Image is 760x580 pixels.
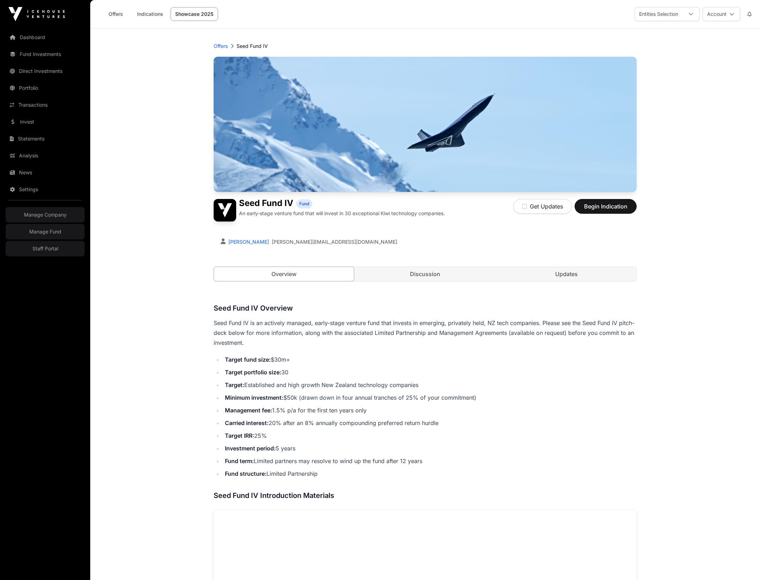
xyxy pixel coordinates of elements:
[6,241,85,256] a: Staff Portal
[223,393,637,403] li: $50k (drawn down in four annual tranches of 25% of your commitment)
[225,457,254,464] strong: Fund term:
[6,46,85,62] a: Fund Investments
[237,43,268,50] p: Seed Fund IV
[8,7,65,21] img: Icehouse Ventures Logo
[6,30,85,45] a: Dashboard
[6,182,85,197] a: Settings
[225,381,244,388] strong: Target:
[6,63,85,79] a: Direct Investments
[6,165,85,180] a: News
[214,267,354,281] a: Overview
[6,224,85,239] a: Manage Fund
[223,431,637,441] li: 25%
[225,356,271,363] strong: Target fund size:
[6,131,85,146] a: Statements
[171,7,218,21] a: Showcase 2025
[225,407,272,414] strong: Management fee:
[513,199,572,214] button: Get Updates
[225,369,281,376] strong: Target portfolio size:
[225,470,266,477] strong: Fund structure:
[575,199,637,214] button: Begin Indication
[703,7,740,21] button: Account
[635,7,682,21] div: Entities Selection
[223,380,637,390] li: Established and high growth New Zealand technology companies
[583,202,628,211] span: Begin Indication
[214,57,637,192] img: Seed Fund IV
[214,43,228,50] a: Offers
[214,490,637,501] h3: Seed Fund IV Introduction Materials
[214,318,637,348] p: Seed Fund IV is an actively managed, early-stage venture fund that invests in emerging, privately...
[102,7,130,21] a: Offers
[223,405,637,415] li: 1.5% p/a for the first ten years only
[223,367,637,377] li: 30
[214,267,636,281] nav: Tabs
[299,201,309,207] span: Fund
[223,456,637,466] li: Limited partners may resolve to wind up the fund after 12 years
[272,238,397,245] a: [PERSON_NAME][EMAIL_ADDRESS][DOMAIN_NAME]
[239,210,445,217] p: An early-stage venture fund that will invest in 30 exceptional Kiwi technology companies.
[227,239,269,245] a: [PERSON_NAME]
[355,267,495,281] a: Discussion
[239,199,293,208] h1: Seed Fund IV
[6,114,85,130] a: Invest
[214,199,236,222] img: Seed Fund IV
[225,445,276,452] strong: Investment period:
[225,394,283,401] strong: Minimum investment:
[223,469,637,479] li: Limited Partnership
[6,97,85,113] a: Transactions
[223,443,637,453] li: 5 years
[133,7,168,21] a: Indications
[575,206,637,213] a: Begin Indication
[225,432,254,439] strong: Target IRR:
[6,80,85,96] a: Portfolio
[6,207,85,223] a: Manage Company
[223,355,637,364] li: $30m+
[225,419,269,426] strong: Carried interest:
[223,418,637,428] li: 20% after an 8% annually compounding preferred return hurdle
[496,267,636,281] a: Updates
[6,148,85,163] a: Analysis
[214,303,637,314] h3: Seed Fund IV Overview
